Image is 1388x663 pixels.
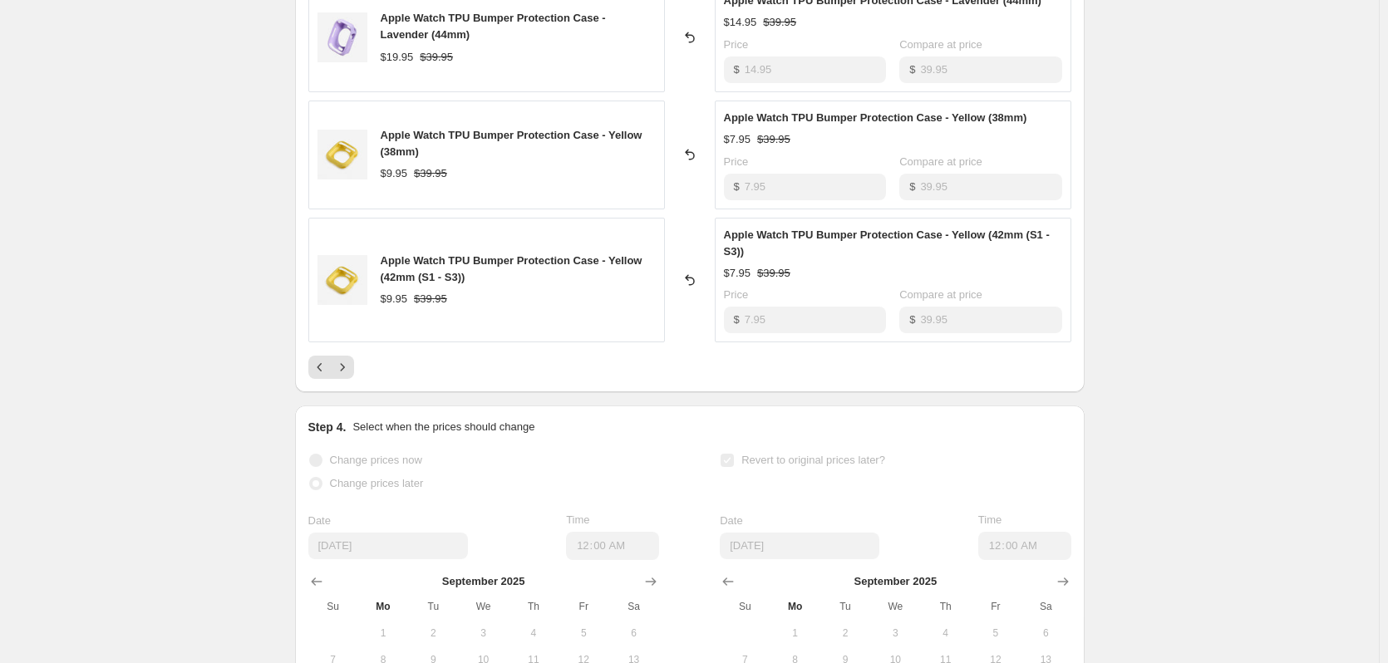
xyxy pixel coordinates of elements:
div: $7.95 [724,131,751,148]
span: Compare at price [899,38,982,51]
strike: $39.95 [414,291,447,307]
strike: $39.95 [420,49,453,66]
img: 1080_x_1080_Apple_Watch_TPU_Bumper_Protection_Case_-_Lavender_3_80x.jpg [317,12,367,62]
div: $7.95 [724,265,751,282]
button: Saturday September 6 2025 [608,620,658,646]
button: Tuesday September 2 2025 [408,620,458,646]
th: Sunday [308,593,358,620]
button: Monday September 1 2025 [770,620,820,646]
h2: Step 4. [308,419,347,435]
span: Mo [365,600,401,613]
span: We [465,600,501,613]
span: 6 [1027,626,1064,640]
span: Apple Watch TPU Bumper Protection Case - Yellow (38mm) [724,111,1027,124]
button: Thursday September 4 2025 [920,620,970,646]
button: Show previous month, August 2025 [305,570,328,593]
span: 3 [465,626,501,640]
button: Previous [308,356,332,379]
input: 12:00 [566,532,659,560]
p: Select when the prices should change [352,419,534,435]
button: Friday September 5 2025 [559,620,608,646]
span: 2 [827,626,864,640]
span: Revert to original prices later? [741,454,885,466]
th: Tuesday [820,593,870,620]
span: Price [724,288,749,301]
span: Change prices later [330,477,424,489]
th: Friday [559,593,608,620]
span: Time [566,513,589,526]
th: Thursday [509,593,559,620]
span: Date [308,514,331,527]
th: Saturday [608,593,658,620]
strike: $39.95 [757,265,790,282]
span: 5 [565,626,602,640]
th: Tuesday [408,593,458,620]
span: Fr [565,600,602,613]
span: Tu [827,600,864,613]
th: Monday [770,593,820,620]
button: Next [331,356,354,379]
button: Monday September 1 2025 [358,620,408,646]
img: TPUBumpercase1080x1080-Yellow5_80x.jpg [317,130,367,179]
span: Su [726,600,763,613]
span: 2 [415,626,451,640]
span: Th [927,600,963,613]
th: Monday [358,593,408,620]
span: $ [909,63,915,76]
input: 9/22/2025 [308,533,468,559]
span: 4 [515,626,552,640]
div: $9.95 [381,291,408,307]
span: $ [909,180,915,193]
span: Price [724,38,749,51]
strike: $39.95 [414,165,447,182]
span: 6 [615,626,652,640]
button: Show previous month, August 2025 [716,570,740,593]
span: Sa [615,600,652,613]
span: Apple Watch TPU Bumper Protection Case - Yellow (42mm (S1 - S3)) [724,228,1050,258]
span: $ [734,313,740,326]
span: $ [734,63,740,76]
button: Show next month, October 2025 [1051,570,1075,593]
span: Price [724,155,749,168]
span: Change prices now [330,454,422,466]
span: $ [909,313,915,326]
div: $14.95 [724,14,757,31]
button: Wednesday September 3 2025 [870,620,920,646]
strike: $39.95 [763,14,796,31]
span: 4 [927,626,963,640]
input: 12:00 [978,532,1071,560]
span: Time [978,513,1002,526]
th: Saturday [1021,593,1071,620]
th: Friday [971,593,1021,620]
span: Date [720,514,742,527]
button: Show next month, October 2025 [639,570,662,593]
span: Su [315,600,352,613]
button: Tuesday September 2 2025 [820,620,870,646]
span: Apple Watch TPU Bumper Protection Case - Lavender (44mm) [381,12,606,41]
span: Apple Watch TPU Bumper Protection Case - Yellow (38mm) [381,129,642,158]
button: Saturday September 6 2025 [1021,620,1071,646]
span: Sa [1027,600,1064,613]
span: Th [515,600,552,613]
span: Compare at price [899,288,982,301]
input: 9/22/2025 [720,533,879,559]
th: Wednesday [458,593,508,620]
th: Sunday [720,593,770,620]
span: 1 [365,626,401,640]
span: Fr [977,600,1014,613]
span: Apple Watch TPU Bumper Protection Case - Yellow (42mm (S1 - S3)) [381,254,642,283]
button: Friday September 5 2025 [971,620,1021,646]
div: $19.95 [381,49,414,66]
span: Mo [777,600,814,613]
span: 1 [777,626,814,640]
nav: Pagination [308,356,354,379]
div: $9.95 [381,165,408,182]
button: Thursday September 4 2025 [509,620,559,646]
span: 5 [977,626,1014,640]
th: Thursday [920,593,970,620]
button: Wednesday September 3 2025 [458,620,508,646]
span: $ [734,180,740,193]
span: Tu [415,600,451,613]
span: Compare at price [899,155,982,168]
img: TPUBumpercase1080x1080-Yellow5_80x.jpg [317,255,367,305]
